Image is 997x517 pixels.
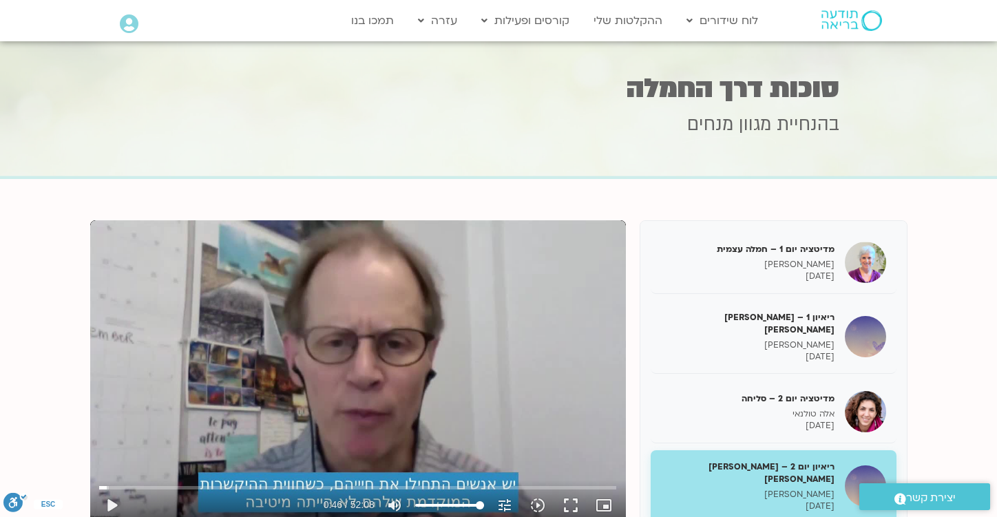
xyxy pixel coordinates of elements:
[845,316,886,357] img: ריאיון 1 – טארה בראך וכריסטין נף
[661,259,835,271] p: [PERSON_NAME]
[821,10,882,31] img: תודעה בריאה
[906,489,956,507] span: יצירת קשר
[661,271,835,282] p: [DATE]
[344,8,401,34] a: תמכו בנו
[661,489,835,500] p: [PERSON_NAME]
[661,392,835,405] h5: מדיטציה יום 2 – סליחה
[474,8,576,34] a: קורסים ופעילות
[661,339,835,351] p: [PERSON_NAME]
[680,8,765,34] a: לוח שידורים
[158,75,839,102] h1: סוכות דרך החמלה
[661,500,835,512] p: [DATE]
[661,408,835,420] p: אלה טולנאי
[845,465,886,507] img: ריאיון יום 2 – טארה בראך ודן סיגל
[661,420,835,432] p: [DATE]
[661,311,835,336] h5: ריאיון 1 – [PERSON_NAME] [PERSON_NAME]
[777,112,839,137] span: בהנחיית
[859,483,990,510] a: יצירת קשר
[661,243,835,255] h5: מדיטציה יום 1 – חמלה עצמית
[845,242,886,283] img: מדיטציה יום 1 – חמלה עצמית
[661,461,835,485] h5: ריאיון יום 2 – [PERSON_NAME] [PERSON_NAME]
[411,8,464,34] a: עזרה
[845,391,886,432] img: מדיטציה יום 2 – סליחה
[661,351,835,363] p: [DATE]
[587,8,669,34] a: ההקלטות שלי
